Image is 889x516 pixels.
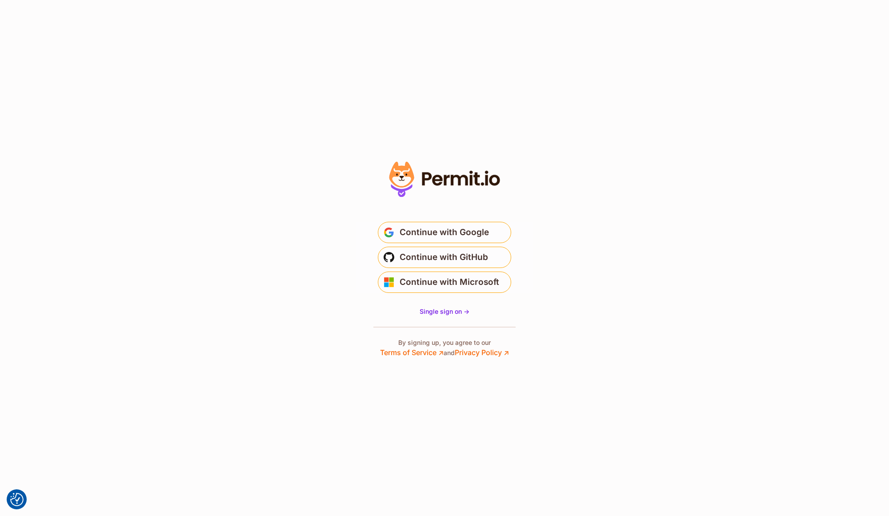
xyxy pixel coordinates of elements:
span: Continue with Microsoft [400,275,499,289]
a: Privacy Policy ↗ [455,348,509,357]
span: Single sign on -> [420,308,469,315]
a: Single sign on -> [420,307,469,316]
a: Terms of Service ↗ [380,348,444,357]
img: Revisit consent button [10,493,24,506]
button: Consent Preferences [10,493,24,506]
button: Continue with Microsoft [378,272,511,293]
p: By signing up, you agree to our and [380,338,509,358]
button: Continue with Google [378,222,511,243]
button: Continue with GitHub [378,247,511,268]
span: Continue with GitHub [400,250,488,264]
span: Continue with Google [400,225,489,240]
